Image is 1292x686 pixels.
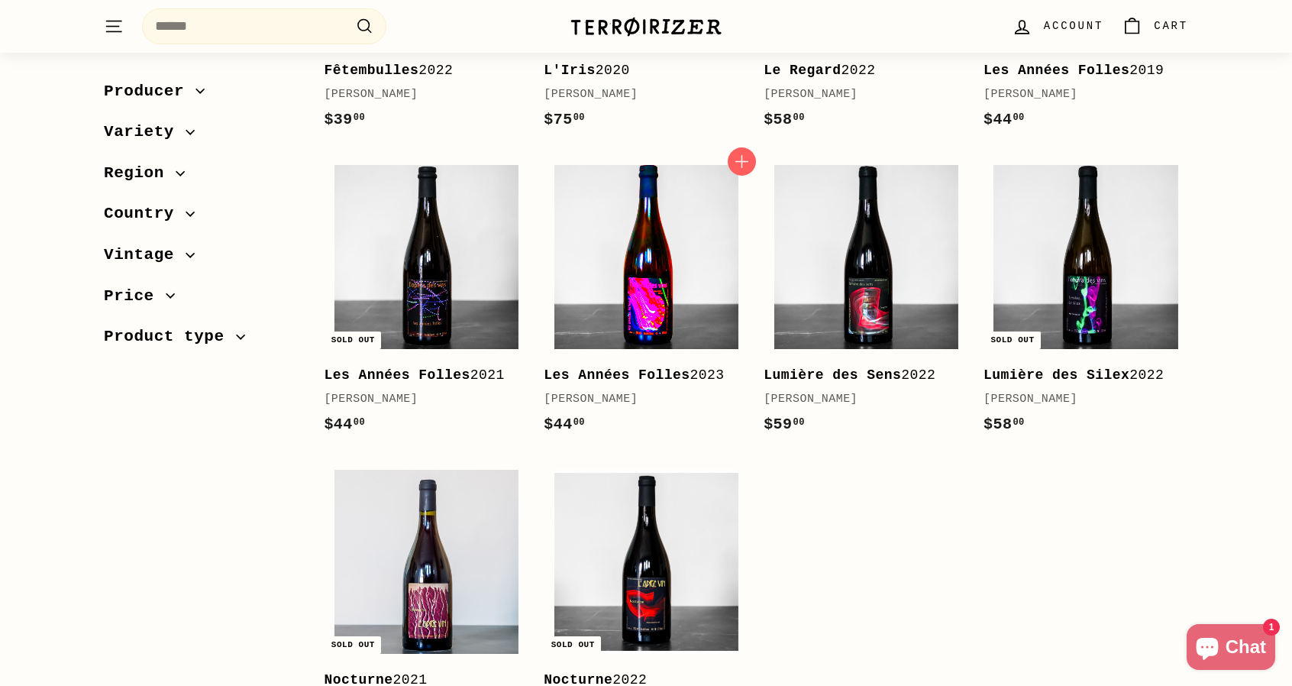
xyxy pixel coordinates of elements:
[1154,18,1188,34] span: Cart
[544,63,596,78] b: L'Iris
[1113,4,1197,49] a: Cart
[104,280,299,321] button: Price
[544,86,733,104] div: [PERSON_NAME]
[324,155,528,452] a: Sold out Les Années Folles2021[PERSON_NAME]
[104,202,186,228] span: Country
[544,390,733,409] div: [PERSON_NAME]
[324,390,513,409] div: [PERSON_NAME]
[1013,112,1024,123] sup: 00
[793,112,805,123] sup: 00
[104,198,299,239] button: Country
[984,364,1173,387] div: 2022
[1044,18,1103,34] span: Account
[104,75,299,116] button: Producer
[1182,624,1280,674] inbox-online-store-chat: Shopify online store chat
[984,63,1129,78] b: Les Années Folles
[984,111,1025,128] span: $44
[764,390,953,409] div: [PERSON_NAME]
[324,364,513,387] div: 2021
[354,417,365,428] sup: 00
[104,242,186,268] span: Vintage
[984,332,1040,349] div: Sold out
[104,120,186,146] span: Variety
[1013,417,1024,428] sup: 00
[104,79,195,105] span: Producer
[544,367,690,383] b: Les Années Folles
[545,636,601,654] div: Sold out
[104,238,299,280] button: Vintage
[984,60,1173,82] div: 2019
[324,86,513,104] div: [PERSON_NAME]
[104,116,299,157] button: Variety
[984,155,1188,452] a: Sold out Lumière des Silex2022[PERSON_NAME]
[764,60,953,82] div: 2022
[324,367,470,383] b: Les Années Folles
[324,63,418,78] b: Fêtembulles
[544,155,748,452] a: Les Années Folles2023[PERSON_NAME]
[104,283,166,309] span: Price
[764,416,805,433] span: $59
[764,111,805,128] span: $58
[544,60,733,82] div: 2020
[544,416,585,433] span: $44
[1003,4,1113,49] a: Account
[764,367,901,383] b: Lumière des Sens
[984,390,1173,409] div: [PERSON_NAME]
[325,636,381,654] div: Sold out
[324,111,365,128] span: $39
[354,112,365,123] sup: 00
[104,160,176,186] span: Region
[573,112,585,123] sup: 00
[793,417,805,428] sup: 00
[573,417,585,428] sup: 00
[324,416,365,433] span: $44
[104,157,299,198] button: Region
[764,63,841,78] b: Le Regard
[984,367,1129,383] b: Lumière des Silex
[764,155,968,452] a: Lumière des Sens2022[PERSON_NAME]
[764,86,953,104] div: [PERSON_NAME]
[104,325,236,351] span: Product type
[324,60,513,82] div: 2022
[104,321,299,362] button: Product type
[544,111,585,128] span: $75
[984,86,1173,104] div: [PERSON_NAME]
[325,332,381,349] div: Sold out
[764,364,953,387] div: 2022
[544,364,733,387] div: 2023
[984,416,1025,433] span: $58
